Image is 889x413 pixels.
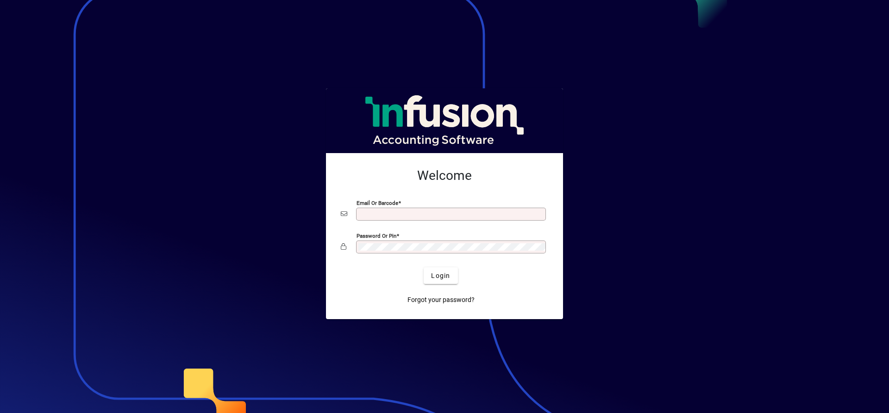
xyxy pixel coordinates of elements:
[357,200,398,206] mat-label: Email or Barcode
[407,295,475,305] span: Forgot your password?
[431,271,450,281] span: Login
[341,168,548,184] h2: Welcome
[357,233,396,239] mat-label: Password or Pin
[404,291,478,308] a: Forgot your password?
[424,267,457,284] button: Login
